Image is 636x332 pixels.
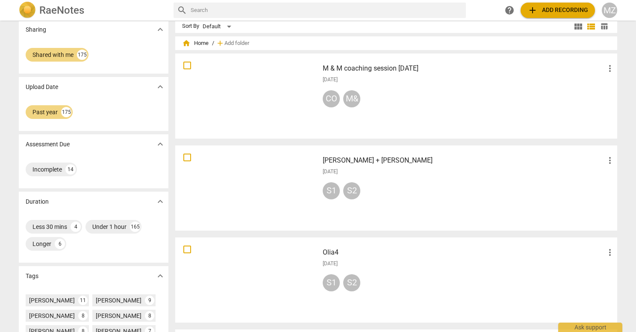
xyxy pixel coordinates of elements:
div: Sort By [182,23,199,30]
div: [PERSON_NAME] [29,311,75,320]
h3: M & M coaching session 5/17/25 [323,63,605,74]
h2: RaeNotes [39,4,84,16]
a: LogoRaeNotes [19,2,167,19]
div: S2 [343,182,360,199]
span: Add folder [224,40,249,47]
span: expand_more [155,139,165,149]
button: List view [585,20,598,33]
span: [DATE] [323,168,338,175]
p: Assessment Due [26,140,70,149]
span: help [504,5,515,15]
p: Duration [26,197,49,206]
div: Shared with me [32,50,74,59]
button: Show more [154,23,167,36]
span: view_list [586,21,596,32]
span: Add recording [527,5,588,15]
div: 175 [61,107,71,117]
span: more_vert [605,247,615,258]
div: Past year [32,108,58,116]
div: 8 [145,311,154,320]
a: Olia4[DATE]S1S2 [178,240,614,320]
span: / [212,40,214,47]
span: search [177,5,187,15]
img: Logo [19,2,36,19]
button: Tile view [572,20,585,33]
a: [PERSON_NAME] + [PERSON_NAME][DATE]S1S2 [178,148,614,228]
div: [PERSON_NAME] [96,296,141,305]
div: 6 [55,239,65,249]
h3: Jason + Ryan [323,155,605,166]
button: Show more [154,270,167,282]
input: Search [191,3,462,17]
span: expand_more [155,24,165,35]
div: Default [203,20,234,33]
span: home [182,39,191,47]
span: add [216,39,224,47]
span: Home [182,39,209,47]
div: S2 [343,274,360,291]
div: Under 1 hour [92,222,127,231]
span: view_module [573,21,583,32]
span: more_vert [605,63,615,74]
div: Longer [32,240,51,248]
div: M& [343,90,360,107]
span: expand_more [155,82,165,92]
button: MZ [602,3,617,18]
button: Table view [598,20,610,33]
div: 165 [130,222,140,232]
div: 14 [65,164,76,175]
p: Sharing [26,25,46,34]
span: [DATE] [323,260,338,267]
p: Tags [26,272,38,281]
div: Less 30 mins [32,222,67,231]
button: Show more [154,80,167,93]
div: S1 [323,182,340,199]
span: [DATE] [323,76,338,83]
button: Upload [521,3,595,18]
div: [PERSON_NAME] [29,296,75,305]
button: Show more [154,195,167,208]
a: M & M coaching session [DATE][DATE]COM& [178,56,614,136]
span: expand_more [155,271,165,281]
div: 8 [78,311,88,320]
div: 175 [77,50,87,60]
button: Show more [154,138,167,151]
span: expand_more [155,196,165,207]
span: table_chart [600,22,608,30]
span: more_vert [605,155,615,166]
div: Incomplete [32,165,62,174]
p: Upload Date [26,83,58,92]
div: 11 [78,296,88,305]
span: add [527,5,538,15]
div: 9 [145,296,154,305]
div: S1 [323,274,340,291]
div: Ask support [558,323,622,332]
a: Help [502,3,517,18]
div: [PERSON_NAME] [96,311,141,320]
div: CO [323,90,340,107]
div: 4 [71,222,81,232]
h3: Olia4 [323,247,605,258]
